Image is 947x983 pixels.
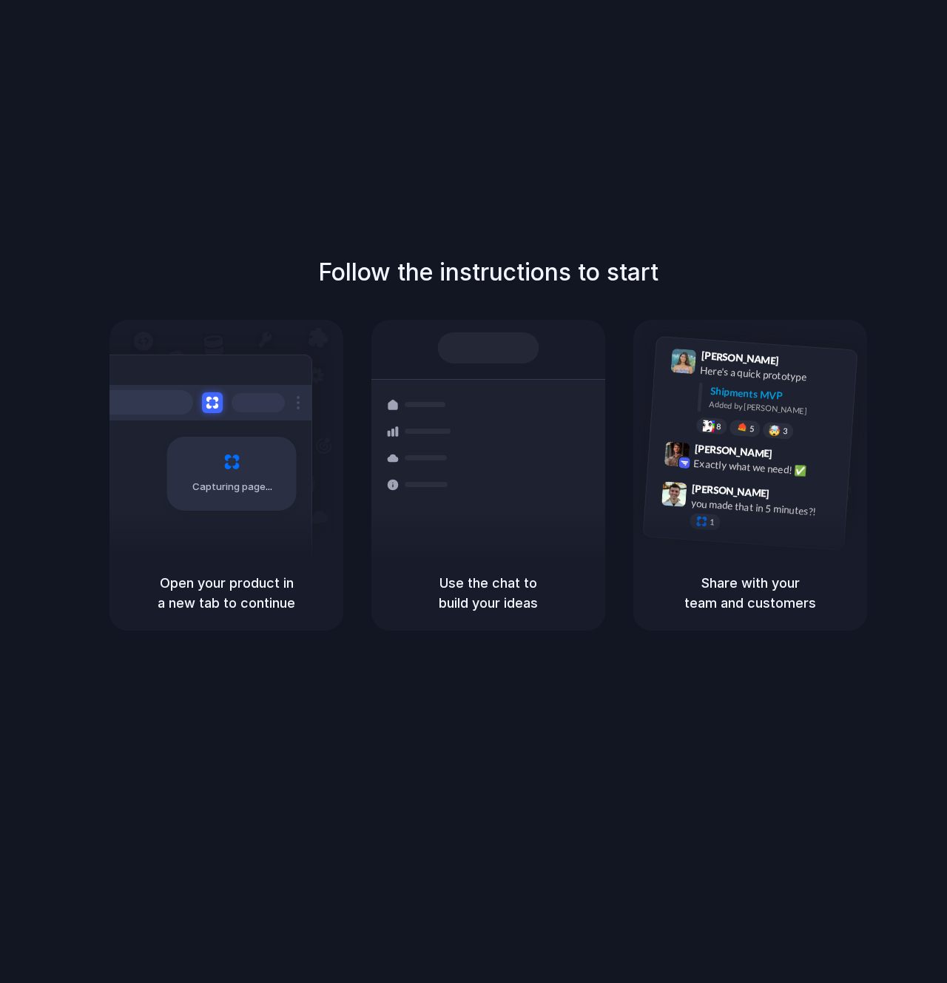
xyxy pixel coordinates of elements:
div: you made that in 5 minutes?! [690,495,838,520]
div: Added by [PERSON_NAME] [709,397,845,419]
span: [PERSON_NAME] [701,347,779,369]
div: 🤯 [769,425,781,436]
span: 9:47 AM [774,487,804,505]
span: [PERSON_NAME] [694,440,772,461]
div: Here's a quick prototype [700,362,848,387]
div: Shipments MVP [710,383,846,407]
h5: Use the chat to build your ideas [389,573,587,613]
span: 1 [710,517,715,526]
h5: Open your product in a new tab to continue [127,573,326,613]
span: 3 [783,426,788,435]
div: Exactly what we need! ✅ [693,455,841,480]
span: 9:41 AM [783,354,814,372]
span: 8 [716,422,721,430]
span: Capturing page [192,480,274,494]
h1: Follow the instructions to start [318,255,658,290]
span: [PERSON_NAME] [692,480,770,501]
span: 9:42 AM [777,447,807,465]
span: 5 [749,424,755,432]
h5: Share with your team and customers [651,573,849,613]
